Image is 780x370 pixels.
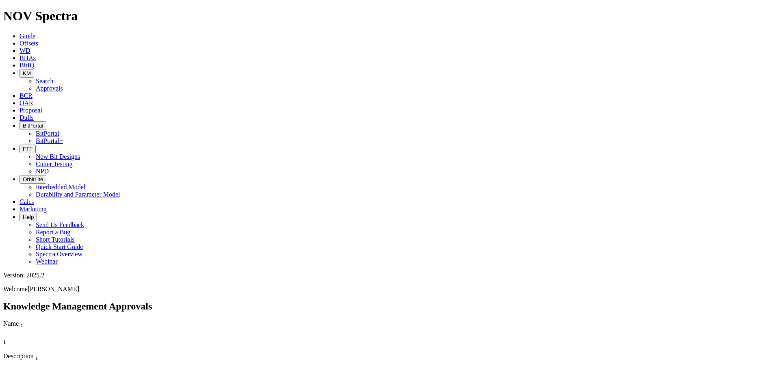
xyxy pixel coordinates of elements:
p: Welcome [3,286,777,293]
a: Spectra Overview [36,251,82,257]
div: Column Menu [3,361,278,369]
a: Interbedded Model [36,184,85,190]
a: Offsets [19,40,38,47]
div: Version: 2025.2 [3,272,777,279]
div: Sort None [3,336,24,353]
span: OrbitLite [23,176,43,182]
a: BHAs [19,54,36,61]
a: Cutter Testing [36,160,73,167]
sub: 1 [35,355,38,361]
span: Sort None [20,320,23,327]
a: Report a Bug [36,229,70,236]
sub: 1 [3,339,6,345]
div: Sort None [3,353,278,369]
a: Calcs [19,198,34,205]
span: Name [3,320,19,327]
h1: NOV Spectra [3,9,777,24]
a: Search [36,78,54,84]
a: Quick Start Guide [36,243,83,250]
span: KM [23,70,31,76]
span: Sort None [3,336,6,343]
a: BitIQ [19,62,34,69]
div: Description Sort None [3,353,278,361]
a: BCR [19,92,32,99]
button: FTT [19,145,36,153]
div: Name Sort None [3,320,279,329]
a: Send Us Feedback [36,221,84,228]
button: BitPortal [19,121,46,130]
span: Sort None [35,353,38,359]
a: Proposal [19,107,42,114]
span: Description [3,353,34,359]
a: BitPortal [36,130,59,137]
a: Approvals [36,85,63,92]
a: Durability and Parameter Model [36,191,120,198]
a: WD [19,47,30,54]
a: Guide [19,32,35,39]
sub: 1 [20,322,23,329]
a: New Bit Designs [36,153,80,160]
span: BitPortal [23,123,43,129]
a: OAR [19,100,33,106]
div: Column Menu [3,345,24,353]
a: Marketing [19,206,47,212]
button: OrbitLite [19,175,46,184]
div: Sort None [3,336,24,345]
div: Sort None [3,320,279,336]
span: Help [23,214,34,220]
span: [PERSON_NAME] [28,286,79,292]
a: Short Tutorials [36,236,75,243]
a: Dulls [19,114,34,121]
div: Column Menu [3,329,279,336]
button: Help [19,213,37,221]
button: KM [19,69,34,78]
a: Webinar [36,258,58,265]
a: NPD [36,168,49,175]
h2: Knowledge Management Approvals [3,301,777,312]
span: FTT [23,146,32,152]
a: BitPortal+ [36,137,63,144]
